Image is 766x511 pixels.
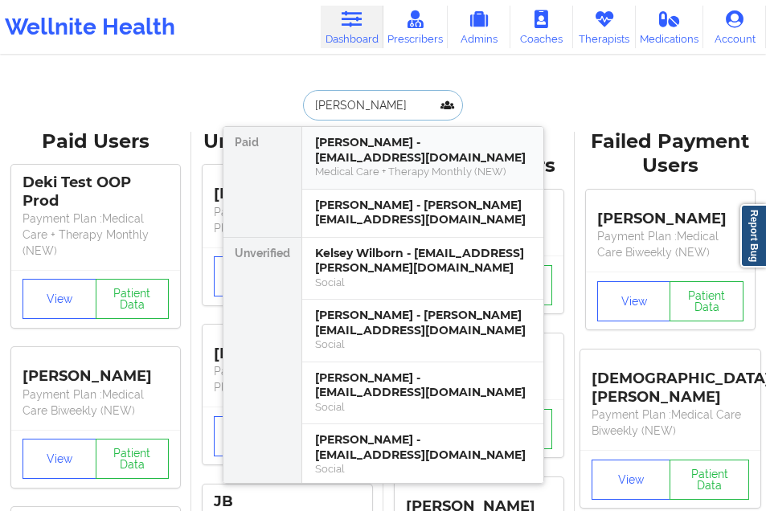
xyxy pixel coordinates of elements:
[597,198,743,228] div: [PERSON_NAME]
[23,439,96,479] button: View
[11,129,180,154] div: Paid Users
[214,174,360,204] div: [PERSON_NAME]
[315,337,530,351] div: Social
[214,416,288,456] button: View
[670,281,743,321] button: Patient Data
[214,333,360,363] div: [PERSON_NAME]
[597,228,743,260] p: Payment Plan : Medical Care Biweekly (NEW)
[23,386,169,419] p: Payment Plan : Medical Care Biweekly (NEW)
[383,6,448,48] a: Prescribers
[592,407,749,439] p: Payment Plan : Medical Care Biweekly (NEW)
[315,370,530,400] div: [PERSON_NAME] - [EMAIL_ADDRESS][DOMAIN_NAME]
[740,204,766,268] a: Report Bug
[592,460,671,500] button: View
[203,129,371,154] div: Unverified Users
[223,127,301,238] div: Paid
[315,308,530,337] div: [PERSON_NAME] - [PERSON_NAME][EMAIL_ADDRESS][DOMAIN_NAME]
[214,493,360,511] div: JB
[23,174,169,211] div: Deki Test OOP Prod
[573,6,636,48] a: Therapists
[597,281,671,321] button: View
[448,6,510,48] a: Admins
[315,462,530,476] div: Social
[23,211,169,259] p: Payment Plan : Medical Care + Therapy Monthly (NEW)
[214,204,360,236] p: Payment Plan : Unmatched Plan
[315,276,530,289] div: Social
[586,129,755,179] div: Failed Payment Users
[315,432,530,462] div: [PERSON_NAME] - [EMAIL_ADDRESS][DOMAIN_NAME]
[23,279,96,319] button: View
[96,439,170,479] button: Patient Data
[592,358,749,407] div: [DEMOGRAPHIC_DATA][PERSON_NAME]
[670,460,749,500] button: Patient Data
[214,363,360,395] p: Payment Plan : Unmatched Plan
[315,400,530,414] div: Social
[214,256,288,296] button: View
[510,6,573,48] a: Coaches
[703,6,766,48] a: Account
[315,165,530,178] div: Medical Care + Therapy Monthly (NEW)
[96,279,170,319] button: Patient Data
[315,135,530,165] div: [PERSON_NAME] - [EMAIL_ADDRESS][DOMAIN_NAME]
[23,356,169,386] div: [PERSON_NAME]
[315,198,530,227] div: [PERSON_NAME] - [PERSON_NAME][EMAIL_ADDRESS][DOMAIN_NAME]
[321,6,383,48] a: Dashboard
[636,6,703,48] a: Medications
[315,246,530,276] div: Kelsey Wilborn - [EMAIL_ADDRESS][PERSON_NAME][DOMAIN_NAME]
